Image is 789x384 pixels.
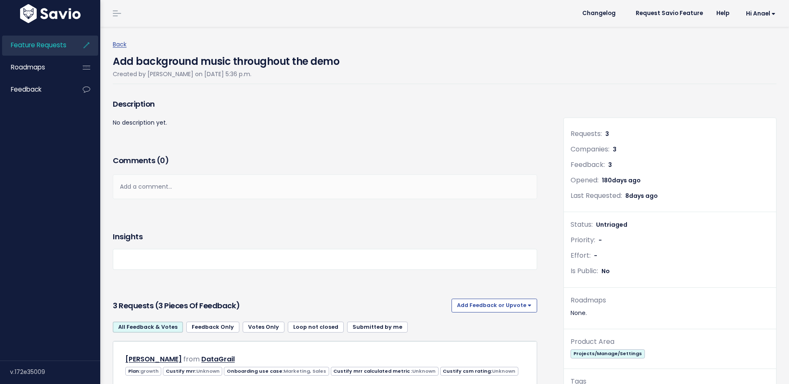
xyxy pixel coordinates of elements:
span: Custify mrr: [163,367,222,376]
span: - [599,236,602,244]
a: DataGrail [201,354,235,364]
span: Priority: [571,235,595,245]
span: Feedback: [571,160,605,169]
span: - [594,251,597,260]
div: Roadmaps [571,294,769,307]
a: Help [710,7,736,20]
span: Last Requested: [571,191,622,200]
h4: Add background music throughout the demo [113,50,339,69]
div: Add a comment... [113,174,537,199]
span: growth [140,368,159,374]
a: Back [113,40,127,49]
span: Onboarding use case: [224,367,329,376]
a: Request Savio Feature [629,7,710,20]
span: Requests: [571,129,602,138]
button: Add Feedback or Upvote [452,299,537,312]
span: 180 [602,176,641,184]
h3: 3 Requests (3 pieces of Feedback) [113,300,448,312]
span: 3 [605,130,609,138]
span: days ago [629,192,658,200]
a: Roadmaps [2,58,69,77]
span: Is Public: [571,266,598,276]
a: [PERSON_NAME] [125,354,182,364]
div: None. [571,308,769,318]
span: Hi Anael [746,10,776,17]
a: Feature Requests [2,36,69,55]
img: logo-white.9d6f32f41409.svg [18,4,83,23]
h3: Description [113,98,537,110]
span: Untriaged [596,220,627,229]
span: Status: [571,220,593,229]
a: Submitted by me [347,322,408,333]
div: Product Area [571,336,769,348]
span: Marketing, Sales [284,368,326,374]
a: All Feedback & Votes [113,322,183,333]
span: Unknown [492,368,515,374]
span: Plan: [125,367,161,376]
span: No [601,267,610,275]
span: 3 [608,161,612,169]
span: Changelog [582,10,616,16]
span: Companies: [571,144,609,154]
span: Custify csm rating: [440,367,518,376]
span: Opened: [571,175,599,185]
p: No description yet. [113,118,537,128]
span: Unknown [196,368,220,374]
span: 3 [613,145,616,154]
a: Feedback Only [186,322,239,333]
h3: Comments ( ) [113,155,537,166]
div: v.172e35009 [10,361,100,383]
span: Feature Requests [11,41,66,49]
a: Loop not closed [288,322,344,333]
h3: Insights [113,231,142,243]
span: Effort: [571,251,591,260]
a: Hi Anael [736,7,782,20]
span: Unknown [412,368,436,374]
span: 0 [160,155,165,166]
span: 8 [625,192,658,200]
span: Projects/Manage/Settings [571,349,644,358]
span: days ago [612,176,641,184]
span: from [183,354,200,364]
span: Created by [PERSON_NAME] on [DATE] 5:36 p.m. [113,70,251,78]
a: Feedback [2,80,69,99]
span: Roadmaps [11,63,45,72]
span: Feedback [11,85,41,94]
span: Custify mrr calculated metric : [331,367,439,376]
a: Votes Only [243,322,284,333]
